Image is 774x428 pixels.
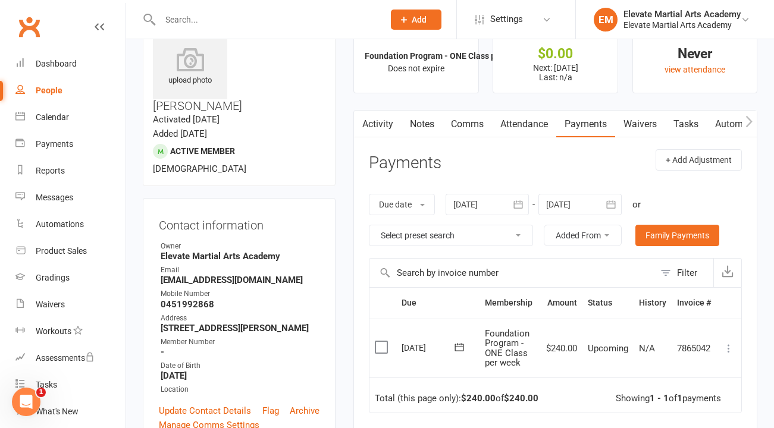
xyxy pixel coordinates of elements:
a: Waivers [615,111,665,138]
h3: [PERSON_NAME] [153,25,325,112]
span: 1 [36,388,46,397]
a: Reports [15,158,126,184]
button: + Add Adjustment [656,149,742,171]
h3: Contact information [159,214,319,232]
div: Location [161,384,319,395]
div: Showing of payments [616,394,721,404]
div: Assessments [36,353,95,363]
strong: 1 [677,393,682,404]
div: Product Sales [36,246,87,256]
td: $240.00 [541,319,582,377]
span: Active member [170,146,235,156]
div: [DATE] [402,338,456,357]
a: Automations [15,211,126,238]
a: Tasks [665,111,707,138]
div: What's New [36,407,79,416]
div: upload photo [153,48,227,87]
a: Flag [262,404,279,418]
input: Search... [156,11,376,28]
button: Due date [369,194,435,215]
div: Calendar [36,112,69,122]
a: People [15,77,126,104]
th: Amount [541,288,582,318]
strong: Elevate Martial Arts Academy [161,251,319,262]
strong: [EMAIL_ADDRESS][DOMAIN_NAME] [161,275,319,285]
div: $0.00 [504,48,606,60]
h3: Payments [369,154,441,172]
div: Filter [677,266,697,280]
a: What's New [15,398,126,425]
div: Total (this page only): of [375,394,538,404]
span: Settings [490,6,523,33]
strong: $240.00 [504,393,538,404]
div: Address [161,313,319,324]
th: Invoice # [672,288,716,318]
div: Owner [161,241,319,252]
div: Mobile Number [161,288,319,300]
div: Email [161,265,319,276]
a: Gradings [15,265,126,291]
iframe: Intercom live chat [12,388,40,416]
a: Payments [15,131,126,158]
a: Archive [290,404,319,418]
strong: - [161,347,319,357]
div: Member Number [161,336,319,348]
div: Workouts [36,326,71,336]
th: Due [396,288,480,318]
a: Tasks [15,372,126,398]
a: Activity [354,111,402,138]
span: Upcoming [588,343,628,354]
strong: 0451992868 [161,299,319,310]
div: Reports [36,166,65,175]
a: Attendance [492,111,556,138]
strong: $240.00 [461,393,496,404]
a: view attendance [665,65,725,74]
div: or [632,197,641,212]
time: Activated [DATE] [153,114,220,125]
div: Waivers [36,300,65,309]
th: History [634,288,672,318]
td: 7865042 [672,319,716,377]
th: Status [582,288,634,318]
a: Payments [556,111,615,138]
div: Dashboard [36,59,77,68]
a: Comms [443,111,492,138]
span: Foundation Program - ONE Class per week [485,328,529,369]
div: Elevate Martial Arts Academy [623,20,741,30]
a: Update Contact Details [159,404,251,418]
strong: Foundation Program - ONE Class per week [365,51,525,61]
a: Calendar [15,104,126,131]
a: Dashboard [15,51,126,77]
div: Gradings [36,273,70,282]
time: Added [DATE] [153,128,207,139]
div: Never [644,48,746,60]
a: Messages [15,184,126,211]
div: Elevate Martial Arts Academy [623,9,741,20]
span: [DEMOGRAPHIC_DATA] [153,163,246,174]
p: Next: [DATE] Last: n/a [504,63,606,82]
span: Does not expire [388,64,444,73]
a: Family Payments [635,225,719,246]
a: Clubworx [14,12,44,42]
a: Waivers [15,291,126,318]
button: Added From [544,225,622,246]
div: Tasks [36,380,57,389]
strong: 1 - 1 [650,393,669,404]
div: Date of Birth [161,360,319,372]
strong: [DATE] [161,370,319,381]
div: EM [594,8,618,32]
button: Filter [654,259,713,287]
button: Add [391,10,441,30]
a: Product Sales [15,238,126,265]
span: N/A [639,343,655,354]
div: People [36,86,62,95]
th: Membership [480,288,541,318]
a: Assessments [15,345,126,372]
div: Payments [36,139,73,149]
span: Add [412,15,427,24]
input: Search by invoice number [369,259,654,287]
div: Messages [36,193,73,202]
i: ✓ [381,29,389,40]
strong: [STREET_ADDRESS][PERSON_NAME] [161,323,319,333]
a: Workouts [15,318,126,345]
